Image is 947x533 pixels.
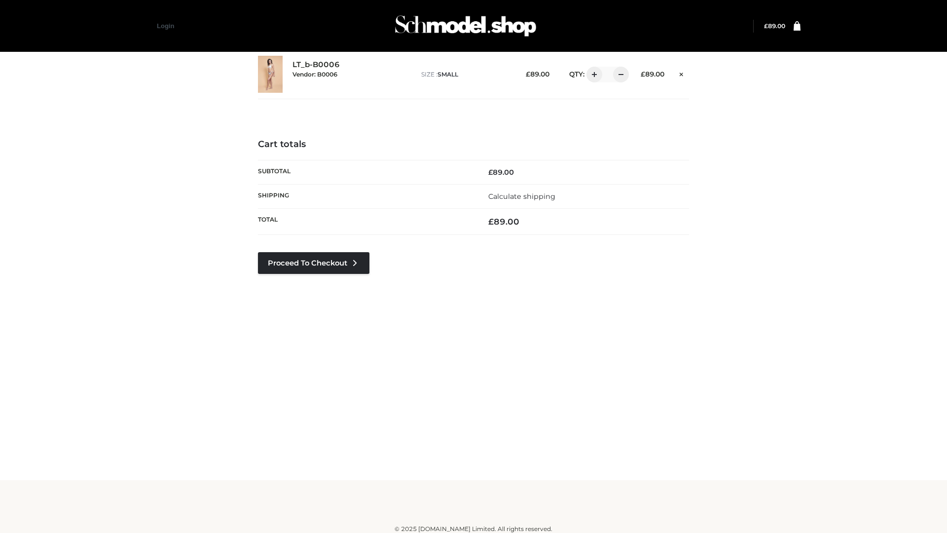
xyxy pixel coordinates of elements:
a: Proceed to Checkout [258,252,369,274]
span: SMALL [437,71,458,78]
a: Calculate shipping [488,192,555,201]
bdi: 89.00 [488,217,519,227]
span: £ [488,168,493,177]
span: £ [526,70,530,78]
th: Total [258,209,473,235]
th: Subtotal [258,160,473,184]
a: Login [157,22,174,30]
span: £ [764,22,768,30]
div: QTY: [559,67,625,82]
bdi: 89.00 [488,168,514,177]
a: £89.00 [764,22,785,30]
bdi: 89.00 [641,70,664,78]
bdi: 89.00 [526,70,549,78]
th: Shipping [258,184,473,208]
a: Remove this item [674,67,689,79]
span: £ [488,217,494,227]
div: LT_b-B0006 [292,60,411,88]
bdi: 89.00 [764,22,785,30]
img: Schmodel Admin 964 [392,6,540,45]
h4: Cart totals [258,139,689,150]
p: size : [421,70,510,79]
small: Vendor: B0006 [292,71,337,78]
span: £ [641,70,645,78]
